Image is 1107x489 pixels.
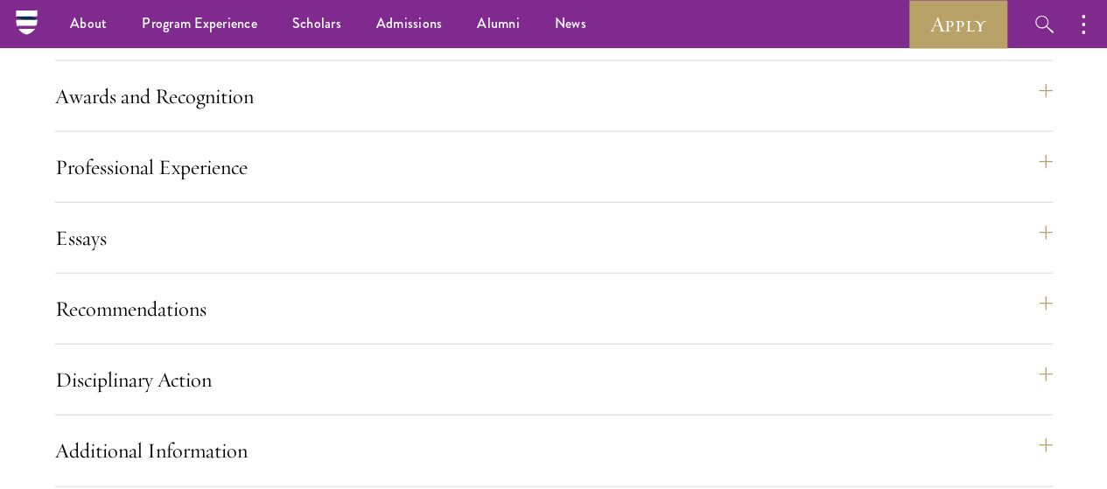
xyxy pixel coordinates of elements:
button: Recommendations [55,288,1053,330]
button: Additional Information [55,430,1053,472]
button: Essays [55,217,1053,259]
button: Awards and Recognition [55,75,1053,117]
button: Professional Experience [55,146,1053,188]
button: Disciplinary Action [55,359,1053,401]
